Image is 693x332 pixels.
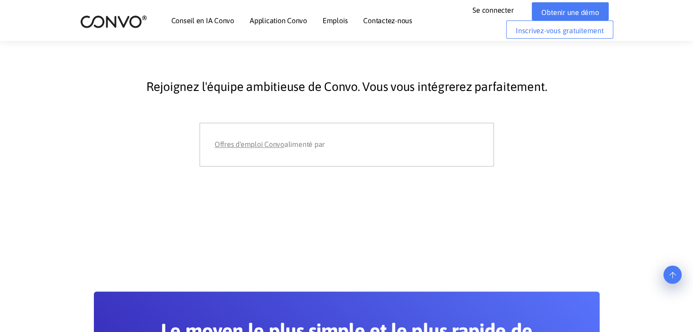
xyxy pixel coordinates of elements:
[146,80,547,94] font: Rejoignez l'équipe ambitieuse de Convo. Vous vous intégrerez parfaitement.
[506,20,613,39] a: Inscrivez-vous gratuitement
[541,8,599,16] font: Obtenir une démo
[250,16,307,25] font: Application Convo
[250,17,307,24] a: Application Convo
[284,140,325,148] font: alimenté par
[363,16,412,25] font: Contactez-nous
[323,16,348,25] font: Emplois
[472,2,527,17] a: Se connecter
[472,6,513,14] font: Se connecter
[80,15,147,29] img: logo_2.png
[215,138,284,151] a: Offres d'emploi Convo
[171,16,234,25] font: Conseil en IA Convo
[532,2,608,20] a: Obtenir une démo
[215,140,284,148] font: Offres d'emploi Convo
[363,17,412,24] a: Contactez-nous
[171,17,234,24] a: Conseil en IA Convo
[323,17,348,24] a: Emplois
[516,26,604,35] font: Inscrivez-vous gratuitement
